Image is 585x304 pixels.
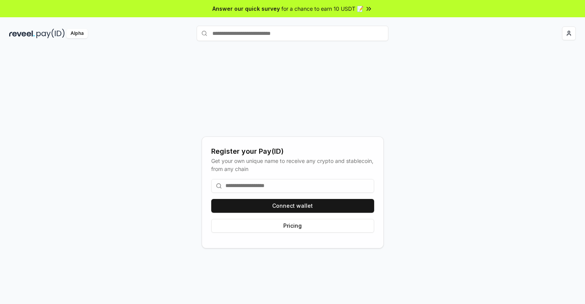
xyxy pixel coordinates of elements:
span: Answer our quick survey [212,5,280,13]
div: Alpha [66,29,88,38]
button: Connect wallet [211,199,374,213]
div: Get your own unique name to receive any crypto and stablecoin, from any chain [211,157,374,173]
button: Pricing [211,219,374,233]
span: for a chance to earn 10 USDT 📝 [281,5,363,13]
img: pay_id [36,29,65,38]
div: Register your Pay(ID) [211,146,374,157]
img: reveel_dark [9,29,35,38]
